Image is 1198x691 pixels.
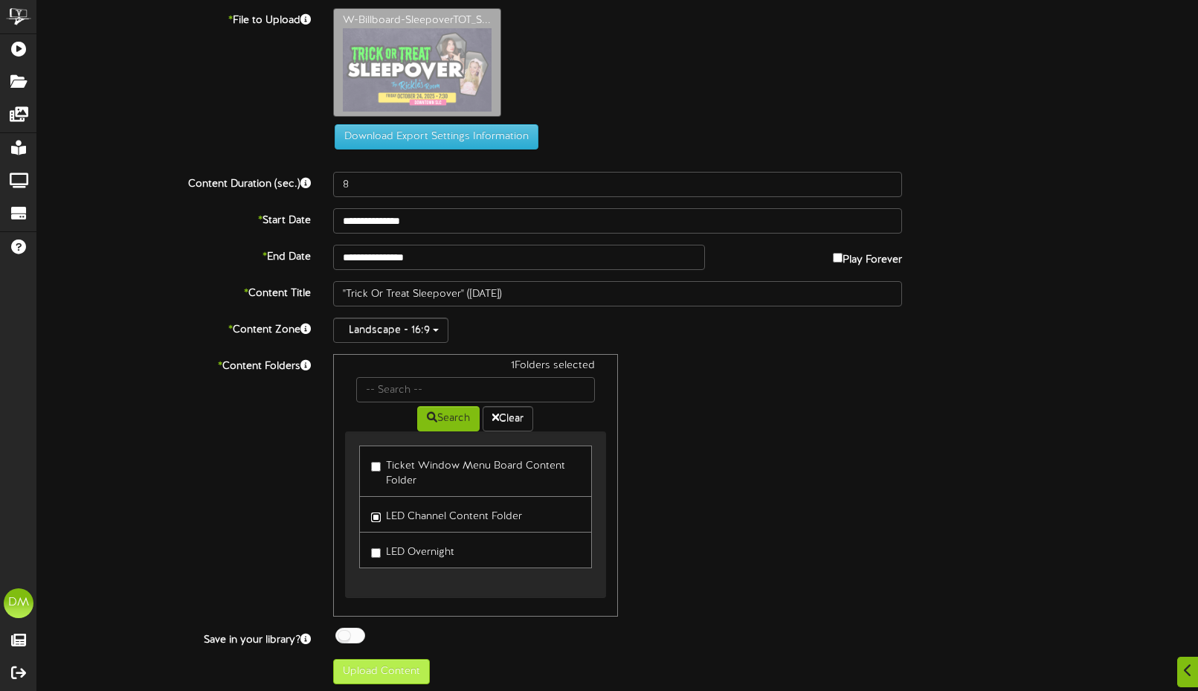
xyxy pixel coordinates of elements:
[371,540,454,560] label: LED Overnight
[335,124,538,150] button: Download Export Settings Information
[356,377,595,402] input: -- Search --
[833,253,843,263] input: Play Forever
[26,245,322,265] label: End Date
[333,318,448,343] button: Landscape - 16:9
[371,504,522,524] label: LED Channel Content Folder
[26,8,322,28] label: File to Upload
[26,628,322,648] label: Save in your library?
[371,454,580,489] label: Ticket Window Menu Board Content Folder
[333,659,430,684] button: Upload Content
[333,281,903,306] input: Title of this Content
[833,245,902,268] label: Play Forever
[345,359,606,377] div: 1 Folders selected
[371,512,381,522] input: LED Channel Content Folder
[483,406,533,431] button: Clear
[26,281,322,301] label: Content Title
[26,354,322,374] label: Content Folders
[4,588,33,618] div: DM
[26,208,322,228] label: Start Date
[417,406,480,431] button: Search
[327,132,538,143] a: Download Export Settings Information
[26,318,322,338] label: Content Zone
[371,548,381,558] input: LED Overnight
[26,172,322,192] label: Content Duration (sec.)
[371,462,381,472] input: Ticket Window Menu Board Content Folder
